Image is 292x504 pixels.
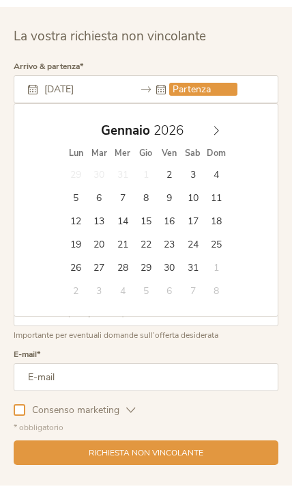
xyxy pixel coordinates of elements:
[205,209,228,233] span: Gennaio 18, 2026
[64,233,87,256] span: Gennaio 19, 2026
[150,122,195,140] input: Year
[205,186,228,209] span: Gennaio 11, 2026
[205,279,228,302] span: Febbraio 8, 2026
[14,27,206,45] span: La vostra richiesta non vincolante
[64,186,87,209] span: Gennaio 5, 2026
[158,149,181,158] span: Ven
[14,350,40,358] label: E-mail
[181,256,204,279] span: Gennaio 31, 2026
[158,209,181,233] span: Gennaio 16, 2026
[111,163,134,186] span: Dicembre 31, 2025
[111,279,134,302] span: Febbraio 4, 2026
[181,163,204,186] span: Gennaio 3, 2026
[169,83,237,96] input: Partenza
[111,209,134,233] span: Gennaio 14, 2026
[158,279,181,302] span: Febbraio 6, 2026
[14,326,278,341] div: Importante per eventuali domande sull’offerta desiderata
[87,256,111,279] span: Gennaio 27, 2026
[205,233,228,256] span: Gennaio 25, 2026
[134,163,158,186] span: Gennaio 1, 2026
[41,83,109,96] input: Arrivo
[111,149,134,158] span: Mer
[158,256,181,279] span: Gennaio 30, 2026
[205,163,228,186] span: Gennaio 4, 2026
[111,233,134,256] span: Gennaio 21, 2026
[134,279,158,302] span: Febbraio 5, 2026
[134,149,158,158] span: Gio
[87,279,111,302] span: Febbraio 3, 2026
[111,256,134,279] span: Gennaio 28, 2026
[14,62,83,70] label: Arrivo & partenza
[87,163,111,186] span: Dicembre 30, 2025
[181,209,204,233] span: Gennaio 17, 2026
[181,149,204,158] span: Sab
[158,163,181,186] span: Gennaio 2, 2026
[14,422,278,434] div: * obbligatorio
[14,363,278,391] input: E-mail
[134,186,158,209] span: Gennaio 8, 2026
[111,186,134,209] span: Gennaio 7, 2026
[181,186,204,209] span: Gennaio 10, 2026
[205,149,228,158] span: Dom
[25,403,126,417] span: Consenso marketing
[87,186,111,209] span: Gennaio 6, 2026
[87,149,111,158] span: Mar
[134,233,158,256] span: Gennaio 22, 2026
[134,209,158,233] span: Gennaio 15, 2026
[205,256,228,279] span: Febbraio 1, 2026
[89,447,203,459] span: Richiesta non vincolante
[134,256,158,279] span: Gennaio 29, 2026
[64,149,87,158] span: Lun
[64,279,87,302] span: Febbraio 2, 2026
[181,279,204,302] span: Febbraio 7, 2026
[158,186,181,209] span: Gennaio 9, 2026
[64,209,87,233] span: Gennaio 12, 2026
[87,209,111,233] span: Gennaio 13, 2026
[64,256,87,279] span: Gennaio 26, 2026
[64,163,87,186] span: Dicembre 29, 2025
[181,233,204,256] span: Gennaio 24, 2026
[158,233,181,256] span: Gennaio 23, 2026
[87,233,111,256] span: Gennaio 20, 2026
[101,124,150,137] span: Gennaio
